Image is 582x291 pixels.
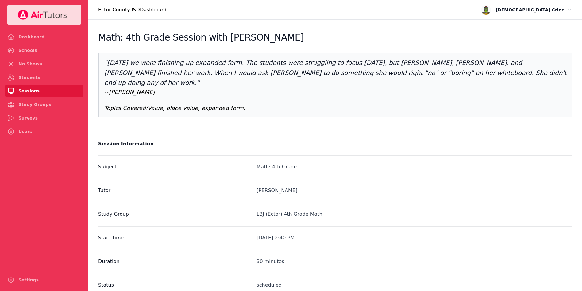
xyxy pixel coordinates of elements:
[256,210,572,218] div: LBJ (Ector) 4th Grade Math
[256,187,572,194] div: [PERSON_NAME]
[98,234,255,242] label: Start Time
[98,140,572,148] h2: Session Information
[5,44,83,57] a: Schools
[5,31,83,43] a: Dashboard
[104,104,567,112] p: Topics Covered: Value, place value, expanded form.
[5,71,83,84] a: Students
[98,258,255,265] label: Duration
[98,32,304,43] h2: Math: 4th Grade Session with [PERSON_NAME]
[104,88,567,96] p: ~ [PERSON_NAME]
[256,281,572,289] div: scheduled
[98,210,255,218] label: Study Group
[5,125,83,138] a: Users
[5,98,83,111] a: Study Groups
[5,274,83,286] a: Settings
[256,258,572,265] div: 30 minutes
[98,163,255,171] label: Subject
[256,234,572,242] div: [DATE] 2:40 PM
[98,281,255,289] label: Status
[481,5,491,15] img: avatar
[496,6,564,14] span: [DEMOGRAPHIC_DATA] Crier
[98,187,255,194] label: Tutor
[5,112,83,124] a: Surveys
[104,58,567,88] p: " [DATE] we were finishing up expanded form. The students were struggling to focus [DATE], but [P...
[17,10,67,20] img: Your Company
[5,58,83,70] a: No Shows
[256,163,572,171] div: Math: 4th Grade
[5,85,83,97] a: Sessions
